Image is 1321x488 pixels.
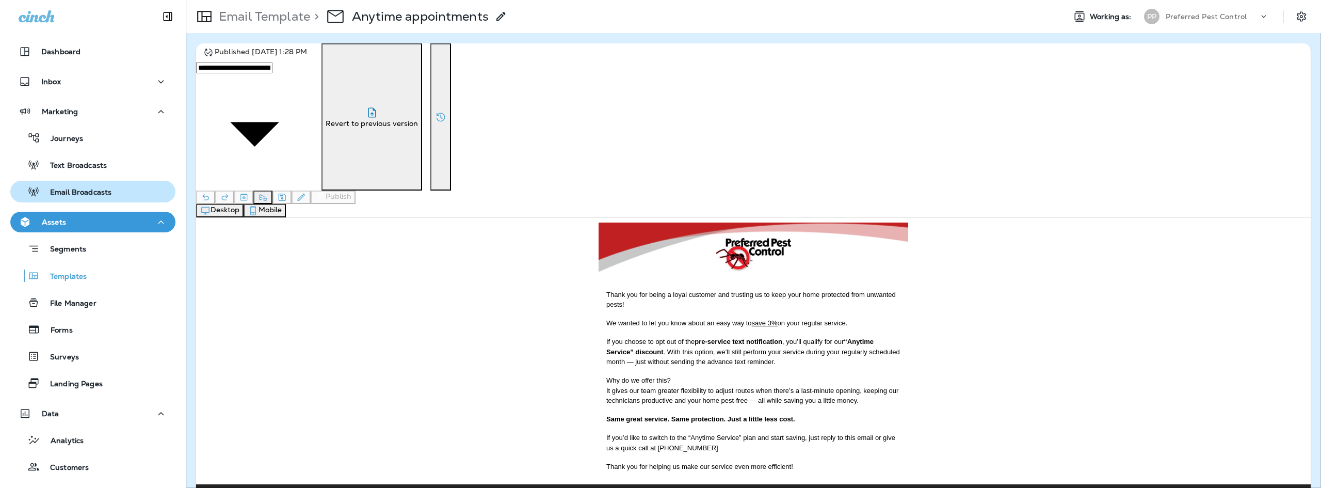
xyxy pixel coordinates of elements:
span: Thank you for being a loyal customer and trusting us to keep your home protected from unwanted pe... [410,73,700,91]
p: Text Broadcasts [40,161,107,171]
button: Edit details [292,191,311,204]
span: Urbandale, Ia 50322 [525,293,590,302]
p: Templates [40,272,87,282]
button: Undo [196,191,215,204]
button: Settings [1292,7,1311,26]
p: Assets [42,218,66,226]
button: Publish [311,191,356,204]
strong: “Anytime Service” discount [410,120,678,138]
div: Published [DATE] 1:28 PM [202,48,307,58]
strong: Same great service. Same protection. Just a little less cost. [410,197,599,205]
button: Save [272,191,292,204]
button: Landing Pages [10,372,175,394]
button: Customers [10,456,175,478]
p: Marketing [42,107,78,116]
button: Forms [10,319,175,340]
span: [STREET_ADDRESS] [526,282,589,291]
strong: pre-service text notification [498,120,586,128]
p: File Manager [40,299,96,309]
button: Text Broadcasts [10,154,175,176]
p: Dashboard [41,48,80,56]
button: Journeys [10,127,175,149]
p: Email Template [215,9,310,24]
span: If you’d like to switch to the “Anytime Service” plan and start saving, just reply to this email ... [410,216,699,234]
p: Forms [40,326,73,336]
div: PP [1144,9,1159,24]
button: File Manager [10,292,175,313]
span: save 3% [556,101,582,109]
p: Preferred Pest Control [1166,12,1247,21]
button: Redo [215,191,234,204]
button: Mobile [244,204,286,217]
p: > [310,9,319,24]
p: Segments [40,245,86,255]
p: Analytics [40,436,84,446]
button: Inbox [10,71,175,92]
p: Anytime appointments [352,9,489,24]
a: Unsubscribe [540,320,575,327]
button: Email Broadcasts [10,181,175,202]
button: Send test email [253,191,272,204]
p: Surveys [40,353,79,363]
p: Landing Pages [40,380,103,389]
button: Templates [10,265,175,287]
span: Revert to previous version [326,119,418,128]
span: Working as: [1090,12,1134,21]
span: If you choose to opt out of the , you’ll qualify for our . With this option, we’ll still perform ... [410,120,704,148]
button: View Changelog [430,43,451,191]
p: Journeys [40,134,83,144]
p: Customers [40,463,89,473]
button: Segments [10,238,175,260]
button: Desktop [196,204,244,217]
button: Collapse Sidebar [153,6,182,27]
button: Data [10,403,175,424]
button: Marketing [10,101,175,122]
button: Analytics [10,429,175,451]
button: Assets [10,212,175,232]
span: [PHONE_NUMBER] [527,304,588,312]
button: Dashboard [10,41,175,62]
button: Revert to previous version [321,43,422,191]
span: It gives our team greater flexibility to adjust routes when there’s a last-minute opening, keepin... [410,169,702,187]
p: Email Broadcasts [40,188,111,198]
p: Inbox [41,77,61,86]
button: Surveys [10,345,175,367]
span: Thank you for helping us make our service even more efficient! [410,245,597,253]
img: Untitled.png [402,5,712,54]
strong: Preferred Pest Control [515,270,599,280]
span: We wanted to let you know about an easy way to on your regular service. [410,101,651,109]
span: Why do we offer this? [410,159,475,166]
p: Data [42,410,59,418]
button: Toggle preview [234,191,253,204]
